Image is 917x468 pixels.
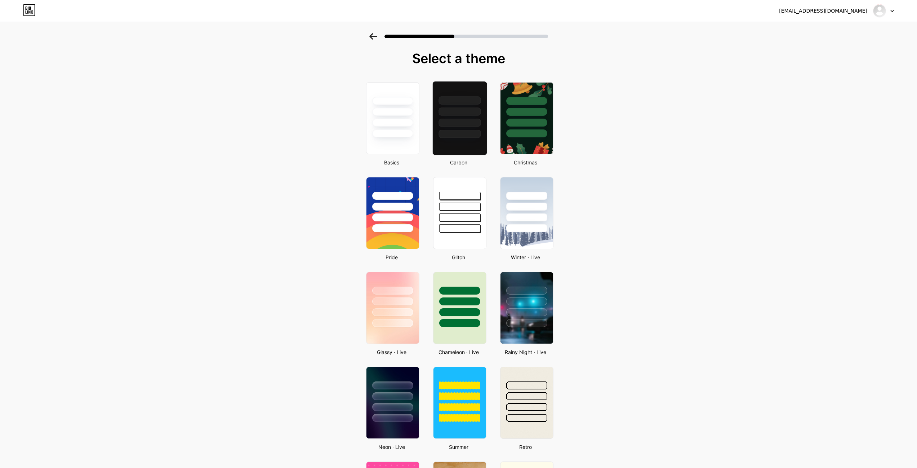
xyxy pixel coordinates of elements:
[498,348,553,356] div: Rainy Night · Live
[498,253,553,261] div: Winter · Live
[779,7,867,15] div: [EMAIL_ADDRESS][DOMAIN_NAME]
[364,443,419,451] div: Neon · Live
[364,253,419,261] div: Pride
[431,348,486,356] div: Chameleon · Live
[873,4,886,18] img: srsfinancials321
[363,51,554,66] div: Select a theme
[498,159,553,166] div: Christmas
[431,253,486,261] div: Glitch
[498,443,553,451] div: Retro
[364,348,419,356] div: Glassy · Live
[364,159,419,166] div: Basics
[431,443,486,451] div: Summer
[431,159,486,166] div: Carbon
